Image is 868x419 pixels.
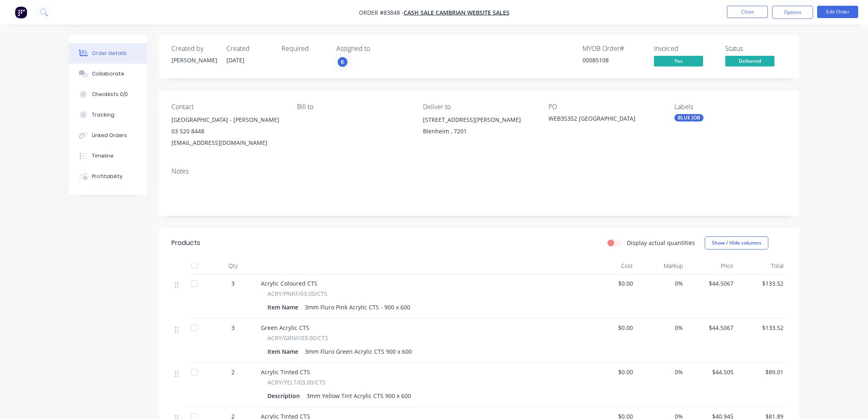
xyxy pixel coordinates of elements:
[690,279,733,288] span: $44.5067
[586,258,636,274] div: Cost
[772,6,813,19] button: Options
[208,258,258,274] div: Qty
[654,56,703,66] span: Yes
[92,173,123,180] div: Profitability
[423,103,535,111] div: Deliver to
[171,56,217,64] div: [PERSON_NAME]
[267,301,302,313] div: Item Name
[92,152,114,160] div: Timeline
[226,56,244,64] span: [DATE]
[640,323,683,332] span: 0%
[725,56,774,68] button: Delivered
[92,70,124,78] div: Collaborate
[686,258,737,274] div: Price
[737,258,787,274] div: Total
[589,368,633,376] span: $0.00
[674,114,704,121] div: BLUE JOB
[725,45,787,53] div: Status
[69,43,147,64] button: Order details
[92,132,127,139] div: Linked Orders
[15,6,27,18] img: Factory
[92,111,114,119] div: Tracking
[740,368,784,376] span: $89.01
[548,114,651,126] div: WEB35352 [GEOGRAPHIC_DATA]
[69,166,147,187] button: Profitability
[636,258,687,274] div: Markup
[92,91,128,98] div: Checklists 0/0
[92,50,127,57] div: Order details
[423,114,535,140] div: [STREET_ADDRESS][PERSON_NAME]Blenheim , 7201
[589,323,633,332] span: $0.00
[302,346,415,357] div: 3mm Fluro Green Acrylic CTS 900 x 600
[171,103,284,111] div: Contact
[267,334,328,342] span: ACRY/GRNF/03.00/CTS
[423,114,535,126] div: [STREET_ADDRESS][PERSON_NAME]
[627,238,695,247] label: Display actual quantities
[281,45,327,53] div: Required
[69,64,147,84] button: Collaborate
[423,126,535,137] div: Blenheim , 7201
[690,323,733,332] span: $44.5067
[231,279,235,288] span: 3
[640,279,683,288] span: 0%
[817,6,858,18] button: Edit Order
[69,105,147,125] button: Tracking
[654,45,715,53] div: Invoiced
[705,236,768,250] button: Show / Hide columns
[267,390,303,402] div: Description
[359,9,404,16] span: Order #83848 -
[171,137,284,149] div: [EMAIL_ADDRESS][DOMAIN_NAME]
[740,323,784,332] span: $133.52
[69,84,147,105] button: Checklists 0/0
[171,114,284,149] div: [GEOGRAPHIC_DATA] - [PERSON_NAME]03 520 8448[EMAIL_ADDRESS][DOMAIN_NAME]
[267,378,326,387] span: ACRY/YELT/03.00/CTS
[302,301,413,313] div: 3mm Fluro Pink Acrylic CTS - 900 x 600
[69,146,147,166] button: Timeline
[171,238,200,248] div: Products
[171,114,284,126] div: [GEOGRAPHIC_DATA] - [PERSON_NAME]
[740,279,784,288] span: $133.52
[725,56,774,66] span: Delivered
[548,103,661,111] div: PO
[582,56,644,64] div: 00085108
[336,56,349,68] button: K
[171,167,787,175] div: Notes
[267,346,302,357] div: Item Name
[589,279,633,288] span: $0.00
[267,289,327,298] span: ACRY/PNKF/03.00/CTS
[171,126,284,137] div: 03 520 8448
[303,390,414,402] div: 3mm Yellow Tint Acrylic CTS 900 x 600
[727,6,768,18] button: Close
[690,368,733,376] span: $44.505
[582,45,644,53] div: MYOB Order #
[226,45,272,53] div: Created
[297,103,409,111] div: Bill to
[231,368,235,376] span: 2
[261,368,310,376] span: Acrylic Tinted CTS
[674,103,787,111] div: Labels
[231,323,235,332] span: 3
[640,368,683,376] span: 0%
[261,324,309,332] span: Green Acrylic CTS
[171,45,217,53] div: Created by
[336,45,418,53] div: Assigned to
[69,125,147,146] button: Linked Orders
[404,9,509,16] a: cash sale CAMBRIAN WEBSITE SALES
[261,279,318,287] span: Acrylic Coloured CTS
